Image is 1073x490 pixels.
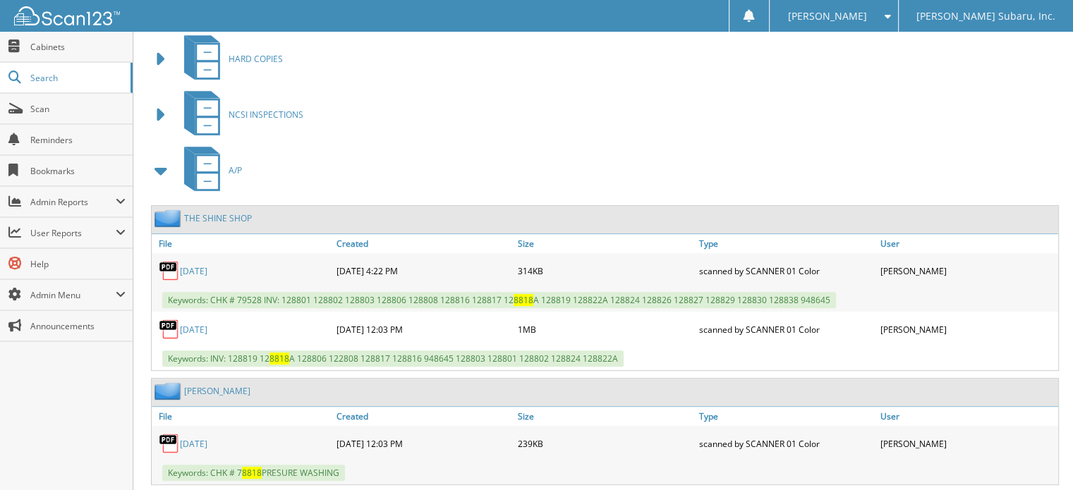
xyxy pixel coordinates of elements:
span: [PERSON_NAME] [787,12,866,20]
span: Help [30,258,126,270]
a: File [152,234,333,253]
a: Created [333,234,514,253]
img: scan123-logo-white.svg [14,6,120,25]
a: Size [514,234,696,253]
span: Scan [30,103,126,115]
div: [DATE] 12:03 PM [333,429,514,458]
span: 8818 [514,294,533,306]
div: [PERSON_NAME] [877,257,1058,285]
div: 1MB [514,315,696,343]
span: Keywords: INV: 128819 12 A 128806 122808 128817 128816 948645 128803 128801 128802 128824 128822A [162,350,624,367]
a: Created [333,407,514,426]
span: 8818 [242,467,262,479]
div: 314KB [514,257,696,285]
a: [PERSON_NAME] [184,385,250,397]
a: THE SHINE SHOP [184,212,252,224]
a: Size [514,407,696,426]
a: [DATE] [180,324,207,336]
span: User Reports [30,227,116,239]
span: Admin Reports [30,196,116,208]
div: [PERSON_NAME] [877,315,1058,343]
span: Bookmarks [30,165,126,177]
span: Keywords: CHK # 79528 INV: 128801 128802 128803 128806 128808 128816 128817 12 A 128819 128822A 1... [162,292,836,308]
span: NCSI INSPECTIONS [229,109,303,121]
span: HARD COPIES [229,53,283,65]
div: scanned by SCANNER 01 Color [696,315,877,343]
div: [DATE] 4:22 PM [333,257,514,285]
span: 8818 [269,353,289,365]
a: File [152,407,333,426]
span: Admin Menu [30,289,116,301]
a: User [877,234,1058,253]
span: Reminders [30,134,126,146]
img: folder2.png [154,209,184,227]
a: NCSI INSPECTIONS [176,87,303,142]
span: Announcements [30,320,126,332]
img: PDF.png [159,319,180,340]
a: Type [696,234,877,253]
img: PDF.png [159,433,180,454]
div: scanned by SCANNER 01 Color [696,257,877,285]
img: PDF.png [159,260,180,281]
span: Cabinets [30,41,126,53]
div: [PERSON_NAME] [877,429,1058,458]
a: [DATE] [180,265,207,277]
div: scanned by SCANNER 01 Color [696,429,877,458]
a: User [877,407,1058,426]
span: Search [30,72,123,84]
div: 239KB [514,429,696,458]
iframe: Chat Widget [1002,422,1073,490]
span: [PERSON_NAME] Subaru, Inc. [916,12,1055,20]
a: A/P [176,142,242,198]
a: Type [696,407,877,426]
span: Keywords: CHK # 7 PRESURE WASHING [162,465,345,481]
span: A/P [229,164,242,176]
img: folder2.png [154,382,184,400]
a: HARD COPIES [176,31,283,87]
div: [DATE] 12:03 PM [333,315,514,343]
a: [DATE] [180,438,207,450]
